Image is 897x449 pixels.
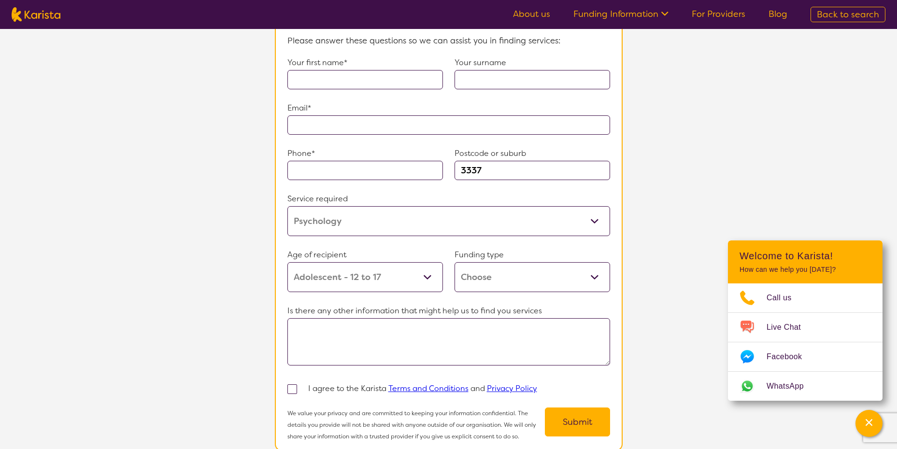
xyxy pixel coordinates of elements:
ul: Choose channel [728,283,883,401]
a: Back to search [811,7,885,22]
a: About us [513,8,550,20]
span: Facebook [767,350,813,364]
p: Please answer these questions so we can assist you in finding services: [287,33,610,48]
span: Call us [767,291,803,305]
a: For Providers [692,8,745,20]
p: Postcode or suburb [455,146,610,161]
h2: Welcome to Karista! [740,250,871,262]
p: Email* [287,101,610,115]
p: We value your privacy and are committed to keeping your information confidential. The details you... [287,407,545,442]
img: Karista logo [12,7,60,22]
p: Your surname [455,56,610,70]
p: Funding type [455,248,610,262]
button: Channel Menu [855,410,883,437]
span: Back to search [817,9,879,20]
button: Submit [545,407,610,436]
p: Is there any other information that might help us to find you services [287,304,610,318]
p: I agree to the Karista and [308,381,537,396]
p: Service required [287,192,610,206]
a: Funding Information [573,8,669,20]
a: Terms and Conditions [388,383,469,393]
p: Age of recipient [287,248,443,262]
span: Live Chat [767,320,812,335]
span: WhatsApp [767,379,815,393]
p: Your first name* [287,56,443,70]
p: Phone* [287,146,443,161]
div: Channel Menu [728,240,883,401]
a: Web link opens in a new tab. [728,372,883,401]
p: How can we help you [DATE]? [740,266,871,274]
a: Privacy Policy [487,383,537,393]
a: Blog [769,8,787,20]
